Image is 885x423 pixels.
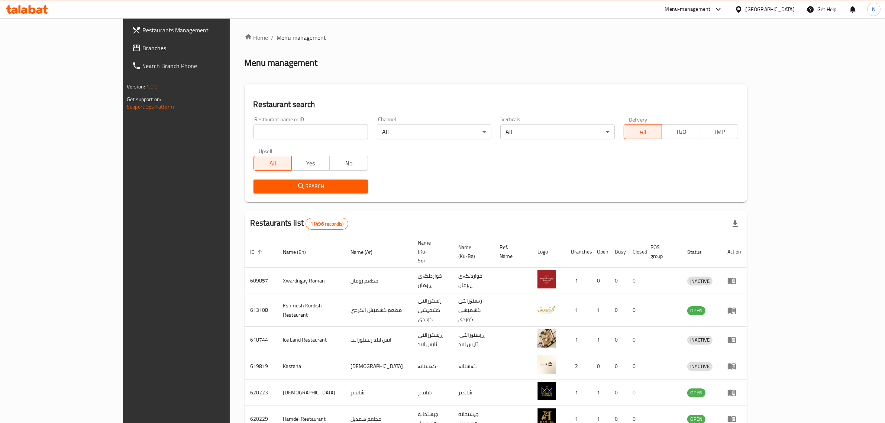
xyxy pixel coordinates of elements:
[537,270,556,288] img: Xwardngay Roman
[627,236,645,268] th: Closed
[565,236,591,268] th: Branches
[591,236,609,268] th: Open
[277,33,326,42] span: Menu management
[333,158,365,169] span: No
[412,294,452,327] td: رێستۆرانتی کشمیشى كوردى
[271,33,274,42] li: /
[565,327,591,353] td: 1
[687,362,713,371] span: INACTIVE
[665,5,711,14] div: Menu-management
[245,57,318,69] h2: Menu management
[126,21,271,39] a: Restaurants Management
[624,124,662,139] button: All
[126,57,271,75] a: Search Branch Phone
[295,158,327,169] span: Yes
[537,329,556,348] img: Ice Land Restaurant
[609,294,627,327] td: 0
[627,294,645,327] td: 0
[687,306,705,315] span: OPEN
[345,327,412,353] td: ايس لاند ريستورانت
[291,156,330,171] button: Yes
[412,353,452,380] td: کەستانە
[665,126,697,137] span: TGO
[591,294,609,327] td: 1
[452,294,494,327] td: رێستۆرانتی کشمیشى كوردى
[127,102,174,112] a: Support.OpsPlatform
[452,353,494,380] td: کەستانە
[609,353,627,380] td: 0
[565,380,591,406] td: 1
[351,248,382,256] span: Name (Ar)
[452,268,494,294] td: خواردنگەی ڕۆمان
[345,380,412,406] td: شانديز
[727,306,741,315] div: Menu
[277,327,345,353] td: Ice Land Restaurant
[277,268,345,294] td: Xwardngay Roman
[452,380,494,406] td: شانديز
[412,327,452,353] td: ڕێستۆرانتی ئایس لاند
[727,276,741,285] div: Menu
[627,126,659,137] span: All
[687,248,711,256] span: Status
[650,243,672,261] span: POS group
[345,294,412,327] td: مطعم كشميش الكردي
[721,236,747,268] th: Action
[377,125,491,139] div: All
[253,156,292,171] button: All
[726,215,744,233] div: Export file
[259,182,362,191] span: Search
[609,268,627,294] td: 0
[687,336,713,344] span: INACTIVE
[142,26,265,35] span: Restaurants Management
[727,362,741,371] div: Menu
[127,94,161,104] span: Get support on:
[591,353,609,380] td: 0
[687,277,713,285] span: INACTIVE
[412,380,452,406] td: شانديز
[687,388,705,397] span: OPEN
[345,268,412,294] td: مطعم رومان
[257,158,289,169] span: All
[565,268,591,294] td: 1
[662,124,700,139] button: TGO
[537,355,556,374] img: Kastana
[253,125,368,139] input: Search for restaurant name or ID..
[251,217,349,230] h2: Restaurants list
[277,353,345,380] td: Kastana
[727,335,741,344] div: Menu
[253,99,738,110] h2: Restaurant search
[687,362,713,371] div: INACTIVE
[500,243,523,261] span: Ref. Name
[412,268,452,294] td: خواردنگەی ڕۆمان
[609,236,627,268] th: Busy
[627,353,645,380] td: 0
[146,82,158,91] span: 1.0.0
[609,380,627,406] td: 0
[565,353,591,380] td: 2
[142,61,265,70] span: Search Branch Phone
[277,294,345,327] td: Kshmesh Kurdish Restaurant
[627,268,645,294] td: 0
[500,125,615,139] div: All
[245,33,747,42] nav: breadcrumb
[277,380,345,406] td: [DEMOGRAPHIC_DATA]
[687,277,713,285] div: INACTIVE
[127,82,145,91] span: Version:
[537,382,556,400] img: Shandiz
[700,124,738,139] button: TMP
[306,218,348,230] div: Total records count
[591,380,609,406] td: 1
[591,268,609,294] td: 0
[703,126,735,137] span: TMP
[306,220,348,227] span: 11496 record(s)
[627,380,645,406] td: 0
[591,327,609,353] td: 1
[251,248,265,256] span: ID
[627,327,645,353] td: 0
[259,148,272,154] label: Upsell
[629,117,647,122] label: Delivery
[126,39,271,57] a: Branches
